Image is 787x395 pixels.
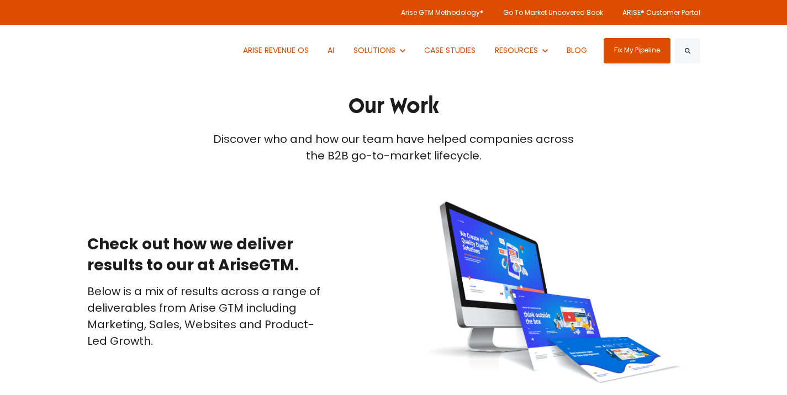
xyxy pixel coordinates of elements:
[87,283,333,349] p: Below is a mix of results across a range of deliverables from Arise GTM including Marketing, Sale...
[353,45,395,56] span: SOLUTIONS
[87,234,333,276] h2: Check out how we deliver results to our at AriseGTM.
[675,38,700,63] button: Search
[87,92,700,120] h1: Our Work
[87,38,110,63] img: ARISE GTM logo (1) white
[320,25,343,76] a: AI
[559,25,596,76] a: BLOG
[604,38,670,63] a: Fix My Pipeline
[345,25,413,76] button: Show submenu for SOLUTIONS SOLUTIONS
[416,25,484,76] a: CASE STUDIES
[87,147,700,164] div: the B2B go-to-market lifecycle.
[235,25,595,76] nav: Desktop navigation
[487,25,556,76] button: Show submenu for RESOURCES RESOURCES
[235,25,317,76] a: ARISE REVENUE OS
[402,191,700,392] img: website-design
[87,131,700,147] div: Discover who and how our team have helped companies across
[495,45,538,56] span: RESOURCES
